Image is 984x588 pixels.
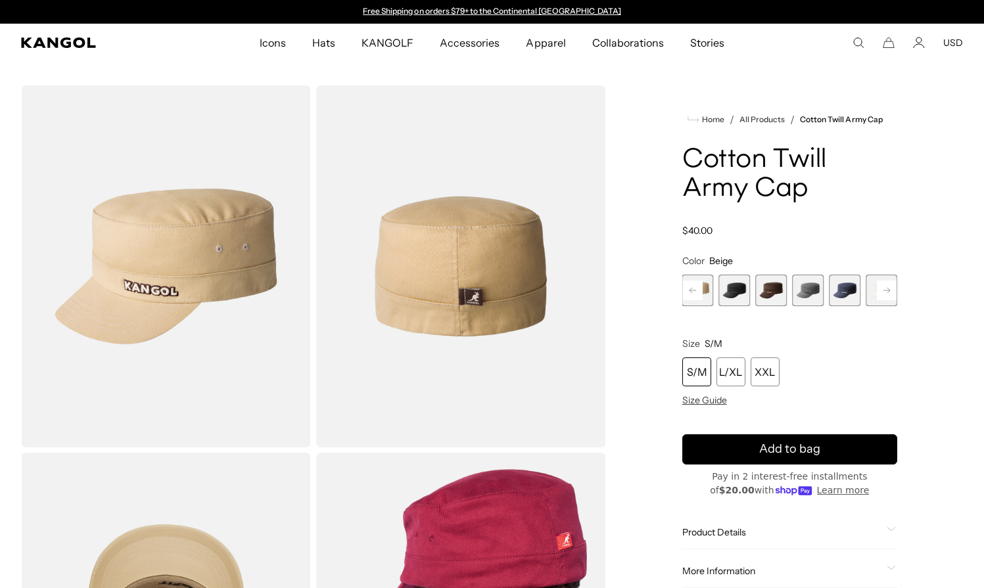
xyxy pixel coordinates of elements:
[682,434,897,464] button: Add to bag
[716,357,745,386] div: L/XL
[362,24,413,62] span: KANGOLF
[690,24,724,62] span: Stories
[348,24,427,62] a: KANGOLF
[357,7,628,17] div: Announcement
[299,24,348,62] a: Hats
[21,37,171,48] a: Kangol
[316,85,606,447] img: color-beige
[724,112,734,127] li: /
[866,275,897,306] label: White
[913,37,925,49] a: Account
[682,394,727,406] span: Size Guide
[853,37,864,49] summary: Search here
[357,7,628,17] slideshow-component: Announcement bar
[682,225,713,237] span: $40.00
[440,24,500,62] span: Accessories
[719,275,751,306] div: 4 of 9
[785,112,795,127] li: /
[883,37,895,49] button: Cart
[682,357,711,386] div: S/M
[682,338,700,350] span: Size
[682,146,897,204] h1: Cotton Twill Army Cap
[592,24,664,62] span: Collaborations
[513,24,578,62] a: Apparel
[705,338,722,350] span: S/M
[688,114,724,125] a: Home
[759,440,820,458] span: Add to bag
[943,37,963,49] button: USD
[357,7,628,17] div: 1 of 2
[800,115,883,124] a: Cotton Twill Army Cap
[260,24,286,62] span: Icons
[792,275,824,306] label: Grey
[312,24,335,62] span: Hats
[755,275,787,306] div: 5 of 9
[682,565,881,577] span: More Information
[699,115,724,124] span: Home
[427,24,513,62] a: Accessories
[677,24,738,62] a: Stories
[755,275,787,306] label: Brown
[866,275,897,306] div: 8 of 9
[682,275,714,306] div: 3 of 9
[751,357,780,386] div: XXL
[526,24,565,62] span: Apparel
[21,85,311,447] img: color-beige
[682,275,714,306] label: Beige
[682,526,881,538] span: Product Details
[709,255,733,267] span: Beige
[579,24,677,62] a: Collaborations
[363,6,621,16] a: Free Shipping on orders $79+ to the Continental [GEOGRAPHIC_DATA]
[792,275,824,306] div: 6 of 9
[739,115,785,124] a: All Products
[682,112,897,127] nav: breadcrumbs
[682,255,705,267] span: Color
[246,24,299,62] a: Icons
[829,275,860,306] label: Navy
[829,275,860,306] div: 7 of 9
[719,275,751,306] label: Black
